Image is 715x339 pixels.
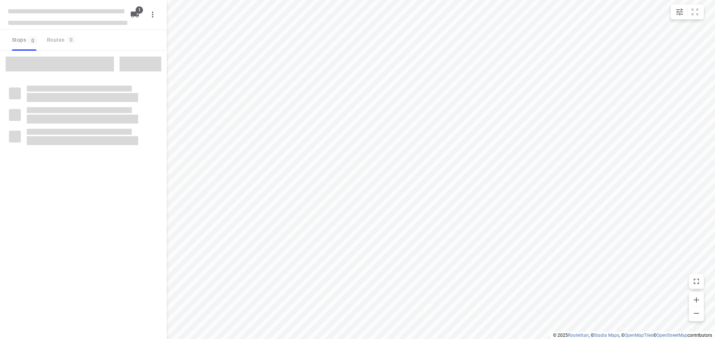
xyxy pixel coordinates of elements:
[657,333,687,338] a: OpenStreetMap
[672,4,687,19] button: Map settings
[594,333,619,338] a: Stadia Maps
[568,333,589,338] a: Routetitan
[625,333,653,338] a: OpenMapTiles
[553,333,712,338] li: © 2025 , © , © © contributors
[671,4,704,19] div: small contained button group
